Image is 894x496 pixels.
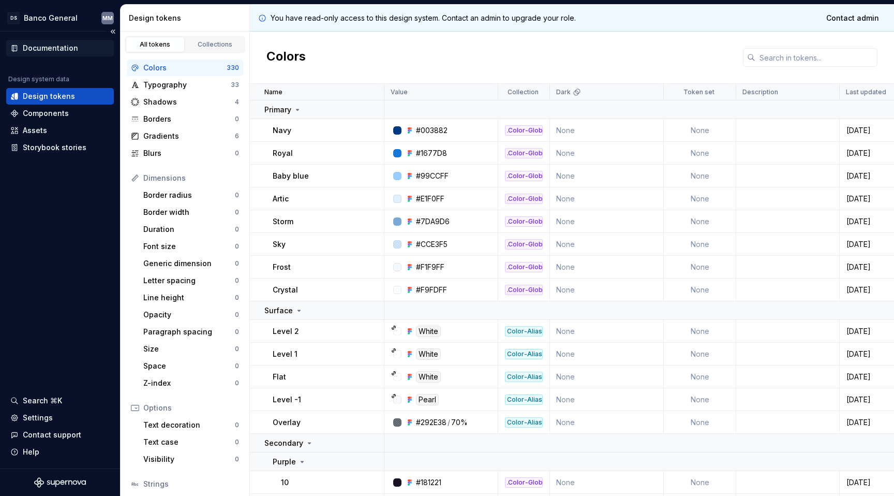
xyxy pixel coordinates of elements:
p: You have read-only access to this design system. Contact an admin to upgrade your role. [271,13,576,23]
div: #181221 [416,477,441,488]
div: Color-Alias [505,326,543,337]
div: Paragraph spacing [143,327,235,337]
p: Last updated [846,88,886,96]
td: None [664,187,736,210]
p: Sky [273,239,286,250]
a: Blurs0 [127,145,243,162]
div: Contact support [23,430,81,440]
h2: Colors [266,48,306,67]
div: 0 [235,421,239,429]
div: #1677D8 [416,148,447,158]
div: White [416,348,441,360]
button: Help [6,444,114,460]
a: Size0 [139,341,243,357]
div: Search ⌘K [23,396,62,406]
div: Design tokens [129,13,245,23]
div: DS [7,12,20,24]
div: Z-index [143,378,235,388]
div: MM [102,14,113,22]
a: Text decoration0 [139,417,243,433]
div: 0 [235,208,239,216]
div: #292E38 [416,417,446,428]
div: Components [23,108,69,119]
p: Overlay [273,417,301,428]
td: None [550,233,664,256]
p: Level 1 [273,349,297,359]
div: 4 [235,98,239,106]
div: Letter spacing [143,275,235,286]
td: None [550,343,664,366]
div: Options [143,403,239,413]
div: 330 [227,64,239,72]
div: Strings [143,479,239,489]
div: Text case [143,437,235,447]
div: 0 [235,294,239,302]
td: None [664,343,736,366]
div: Border radius [143,190,235,200]
div: Design system data [8,75,69,83]
p: Level -1 [273,395,301,405]
div: Font size [143,241,235,252]
td: None [550,388,664,411]
div: White [416,371,441,383]
p: Primary [264,105,291,115]
div: Color-Alias [505,417,543,428]
div: Gradients [143,131,235,141]
td: None [664,320,736,343]
td: None [664,233,736,256]
div: .Color-Globales [505,262,543,272]
p: Value [391,88,408,96]
div: 0 [235,115,239,123]
div: 0 [235,242,239,251]
a: Border width0 [139,204,243,221]
a: Opacity0 [139,307,243,323]
p: Name [264,88,282,96]
a: Z-index0 [139,375,243,391]
span: Contact admin [826,13,879,23]
td: None [664,366,736,388]
a: Generic dimension0 [139,255,243,272]
div: Borders [143,114,235,124]
p: Flat [273,372,286,382]
a: Colors330 [127,60,243,76]
div: 0 [235,276,239,285]
td: None [550,471,664,494]
a: Font size0 [139,238,243,255]
div: .Color-Globales [505,125,543,136]
div: #003882 [416,125,448,136]
div: Storybook stories [23,142,86,153]
div: Help [23,447,39,457]
td: None [550,256,664,279]
div: .Color-Globales [505,148,543,158]
p: Description [742,88,778,96]
div: 33 [231,81,239,89]
div: .Color-Globales [505,477,543,488]
div: #CCE3F5 [416,239,448,250]
div: 0 [235,379,239,387]
p: Surface [264,305,293,316]
p: Baby blue [273,171,309,181]
div: Duration [143,224,235,235]
div: 0 [235,345,239,353]
a: Gradients6 [127,128,243,144]
p: Navy [273,125,291,136]
svg: Supernova Logo [34,477,86,488]
td: None [664,411,736,434]
a: Text case0 [139,434,243,450]
div: #7DA9D6 [416,216,450,227]
div: Pearl [416,394,439,405]
a: Contact admin [820,9,886,27]
div: #F1F9FF [416,262,444,272]
a: Visibility0 [139,451,243,468]
div: 0 [235,311,239,319]
div: .Color-Globales [505,194,543,204]
a: Typography33 [127,77,243,93]
td: None [664,165,736,187]
p: Token set [683,88,714,96]
td: None [664,256,736,279]
div: / [448,417,450,428]
div: #99CCFF [416,171,449,181]
td: None [664,279,736,301]
div: Documentation [23,43,78,53]
div: Size [143,344,235,354]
